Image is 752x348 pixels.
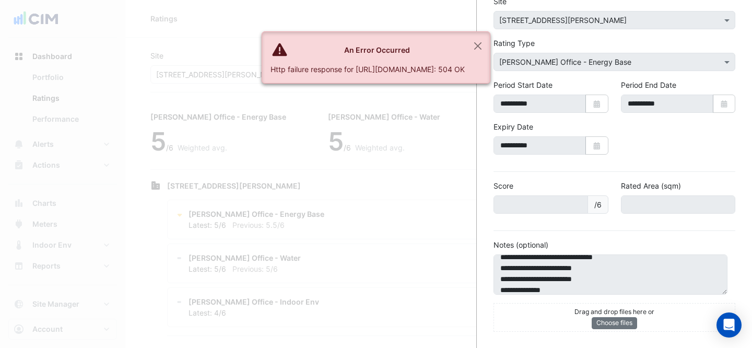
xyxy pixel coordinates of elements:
[494,121,533,132] label: Expiry Date
[494,239,548,250] label: Notes (optional)
[592,317,637,329] button: Choose files
[716,312,742,338] div: Open Intercom Messenger
[466,32,490,60] button: Close
[494,180,513,191] label: Score
[587,195,608,214] span: /6
[494,38,535,49] label: Rating Type
[574,308,654,316] small: Drag and drop files here or
[621,79,676,90] label: Period End Date
[344,45,410,54] strong: An Error Occurred
[621,180,681,191] label: Rated Area (sqm)
[494,79,553,90] label: Period Start Date
[271,64,465,75] div: Http failure response for [URL][DOMAIN_NAME]: 504 OK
